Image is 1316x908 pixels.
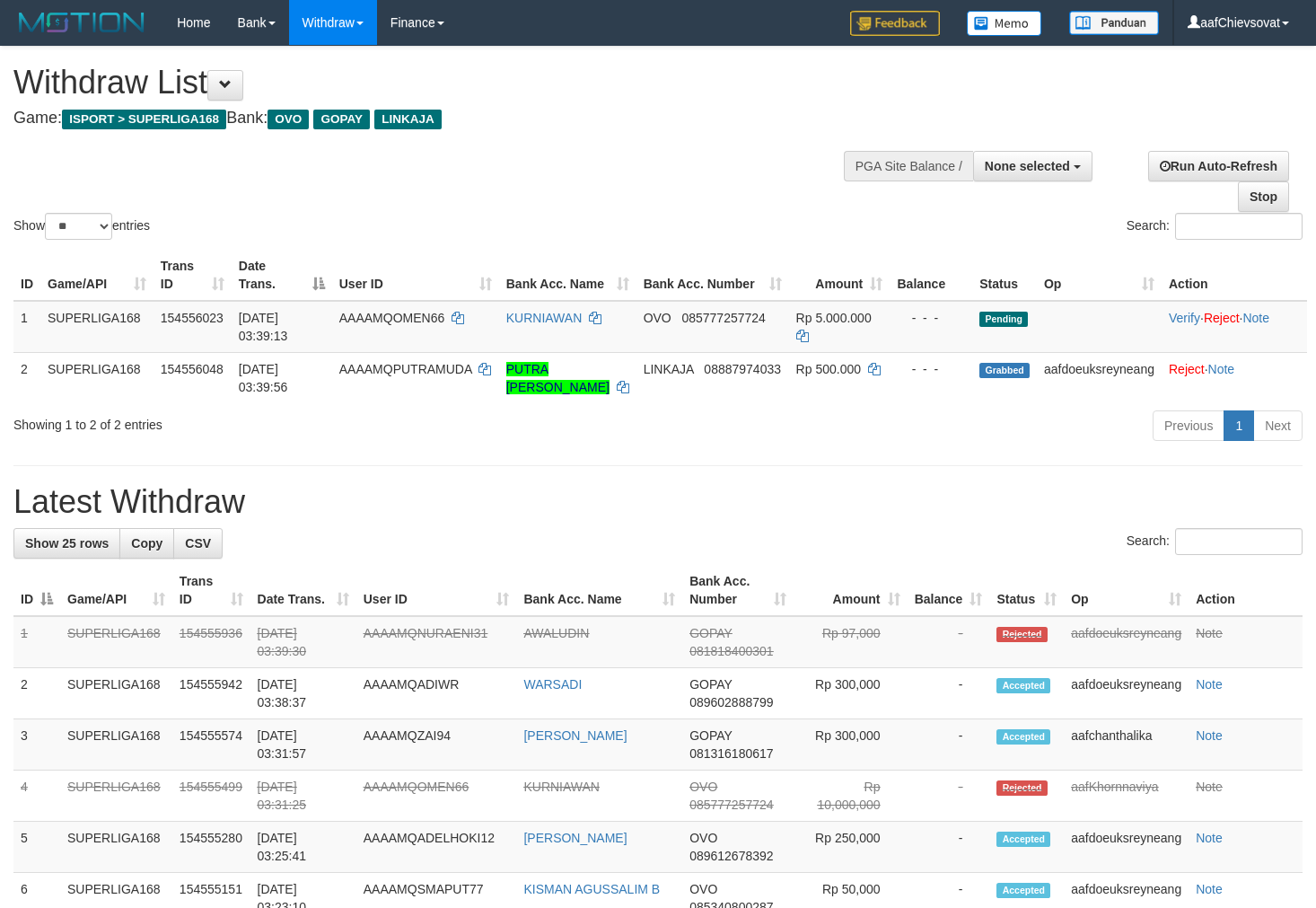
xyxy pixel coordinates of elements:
[1148,151,1289,181] a: Run Auto-Refresh
[1127,213,1303,240] label: Search:
[13,528,120,559] a: Show 25 rows
[796,311,872,325] span: Rp 5.000.000
[1189,565,1303,616] th: Action
[173,528,223,559] a: CSV
[62,110,226,129] span: ISPORT > SUPERLIGA168
[996,780,1047,796] span: Rejected
[973,151,1092,181] button: None selected
[794,719,908,771] td: Rp 300,000
[689,780,717,794] span: OVO
[516,565,682,616] th: Bank Acc. Name: activate to sort column ascending
[13,65,859,101] h1: Withdraw List
[239,311,288,343] span: [DATE] 03:39:13
[13,250,40,301] th: ID
[967,11,1042,36] img: Button%20Memo.svg
[13,213,150,240] label: Show entries
[1196,728,1223,743] a: Note
[985,159,1070,173] span: None selected
[636,250,789,301] th: Bank Acc. Number: activate to sort column ascending
[1162,301,1307,353] td: · ·
[850,11,940,36] img: Feedback.jpg
[689,677,732,692] span: GOPAY
[523,882,660,896] a: KISMAN AGUSSALIM B
[1196,831,1223,845] a: Note
[996,678,1050,693] span: Accepted
[989,565,1064,616] th: Status: activate to sort column ascending
[250,668,356,719] td: [DATE] 03:38:37
[131,536,162,551] span: Copy
[996,832,1050,847] span: Accepted
[60,822,172,873] td: SUPERLIGA168
[689,746,773,761] span: Copy 081316180617 to clipboard
[13,565,60,616] th: ID: activate to sort column descending
[1208,362,1235,376] a: Note
[908,565,990,616] th: Balance: activate to sort column ascending
[996,883,1050,898] span: Accepted
[13,668,60,719] td: 2
[794,565,908,616] th: Amount: activate to sort column ascending
[1169,311,1200,325] a: Verify
[644,311,671,325] span: OVO
[40,250,154,301] th: Game/API: activate to sort column ascending
[172,771,250,822] td: 154555499
[644,362,694,376] span: LINKAJA
[979,363,1030,378] span: Grabbed
[60,616,172,668] td: SUPERLIGA168
[908,822,990,873] td: -
[979,312,1028,327] span: Pending
[1127,528,1303,555] label: Search:
[356,822,517,873] td: AAAAMQADELHOKI12
[499,250,636,301] th: Bank Acc. Name: activate to sort column ascending
[13,110,859,128] h4: Game: Bank:
[250,719,356,771] td: [DATE] 03:31:57
[689,695,773,710] span: Copy 089602888799 to clipboard
[1196,677,1223,692] a: Note
[794,822,908,873] td: Rp 250,000
[250,565,356,616] th: Date Trans.: activate to sort column ascending
[13,484,1303,520] h1: Latest Withdraw
[1069,11,1159,35] img: panduan.png
[356,616,517,668] td: AAAAMQNURAENI31
[1064,719,1189,771] td: aafchanthalika
[1064,616,1189,668] td: aafdoeuksreyneang
[890,250,972,301] th: Balance
[1064,565,1189,616] th: Op: activate to sort column ascending
[185,536,211,551] span: CSV
[232,250,332,301] th: Date Trans.: activate to sort column descending
[689,849,773,863] span: Copy 089612678392 to clipboard
[356,565,517,616] th: User ID: activate to sort column ascending
[356,668,517,719] td: AAAAMQADIWR
[689,882,717,896] span: OVO
[908,668,990,719] td: -
[13,771,60,822] td: 4
[1064,822,1189,873] td: aafdoeuksreyneang
[250,616,356,668] td: [DATE] 03:39:30
[13,352,40,403] td: 2
[523,626,589,640] a: AWALUDIN
[1196,780,1223,794] a: Note
[1242,311,1269,325] a: Note
[794,771,908,822] td: Rp 10,000,000
[689,728,732,743] span: GOPAY
[523,728,627,743] a: [PERSON_NAME]
[172,719,250,771] td: 154555574
[268,110,309,129] span: OVO
[689,798,773,812] span: Copy 085777257724 to clipboard
[13,719,60,771] td: 3
[313,110,370,129] span: GOPAY
[996,627,1047,642] span: Rejected
[506,362,610,394] a: PUTRA [PERSON_NAME]
[1064,668,1189,719] td: aafdoeuksreyneang
[796,362,861,376] span: Rp 500.000
[1037,352,1162,403] td: aafdoeuksreyneang
[682,565,793,616] th: Bank Acc. Number: activate to sort column ascending
[1204,311,1240,325] a: Reject
[25,536,109,551] span: Show 25 rows
[689,831,717,845] span: OVO
[1196,626,1223,640] a: Note
[908,719,990,771] td: -
[523,677,582,692] a: WARSADI
[13,616,60,668] td: 1
[789,250,890,301] th: Amount: activate to sort column ascending
[1162,250,1307,301] th: Action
